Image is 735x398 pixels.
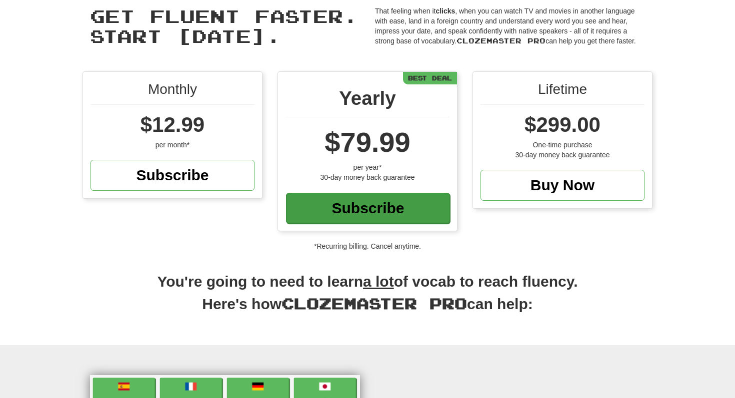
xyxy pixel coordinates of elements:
[480,170,644,201] a: Buy Now
[90,5,358,46] span: Get fluent faster. Start [DATE].
[90,79,254,105] div: Monthly
[375,6,645,46] p: That feeling when it , when you can watch TV and movies in another language with ease, land in a ...
[363,273,394,290] u: a lot
[435,7,455,15] strong: clicks
[285,84,449,117] div: Yearly
[285,162,449,172] div: per year*
[285,172,449,182] div: 30-day money back guarantee
[524,113,600,136] span: $299.00
[90,140,254,150] div: per month*
[324,126,410,158] span: $79.99
[90,160,254,191] a: Subscribe
[140,113,204,136] span: $12.99
[480,140,644,150] div: One-time purchase
[285,192,449,223] a: Subscribe
[286,193,450,224] div: Subscribe
[403,72,457,84] div: Best Deal
[456,36,545,45] span: Clozemaster Pro
[281,294,467,312] span: Clozemaster Pro
[480,79,644,105] div: Lifetime
[82,271,652,325] h2: You're going to need to learn of vocab to reach fluency. Here's how can help:
[480,150,644,160] div: 30-day money back guarantee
